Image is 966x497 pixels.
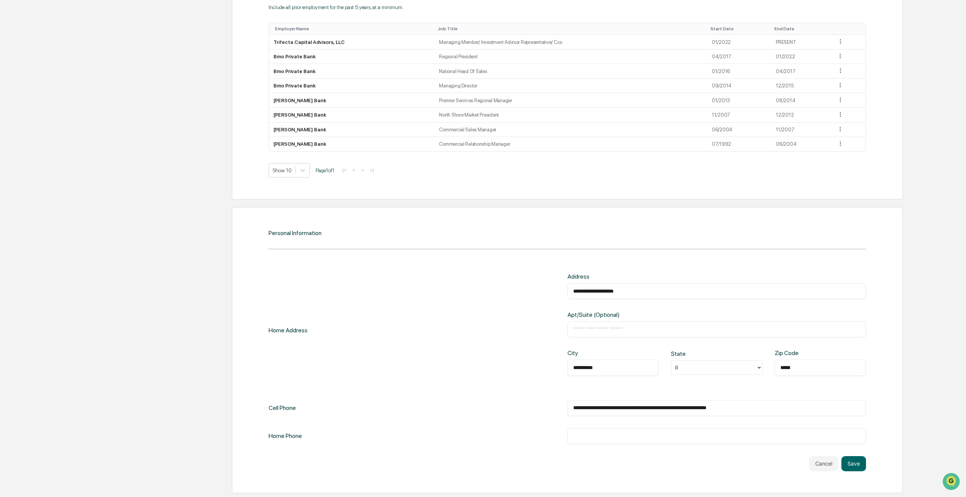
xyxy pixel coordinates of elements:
[269,137,435,151] td: [PERSON_NAME] Bank
[269,229,322,237] div: Personal Information
[942,472,962,492] iframe: Open customer support
[269,4,866,10] div: Include all prior employment for the past 5 years, at a minimum.
[316,167,335,173] span: Page 1 of 1
[841,456,866,471] button: Save
[771,79,832,93] td: 12/2015
[435,50,707,64] td: Regional President
[567,349,609,357] div: City
[774,26,829,31] div: Toggle SortBy
[269,64,435,79] td: Bmo Private Bank
[55,96,61,102] div: 🗄️
[435,123,707,137] td: Commercial Sales Manager
[435,137,707,151] td: Commercial Relationship Manager
[8,16,138,28] p: How can we help?
[275,26,431,31] div: Toggle SortBy
[15,95,49,103] span: Preclearance
[707,108,771,123] td: 11/2007
[359,167,366,173] button: >
[775,349,816,357] div: Zip Code
[269,123,435,137] td: [PERSON_NAME] Bank
[8,96,14,102] div: 🖐️
[269,428,302,444] div: Home Phone
[438,26,704,31] div: Toggle SortBy
[269,50,435,64] td: Bmo Private Bank
[809,456,838,471] button: Cancel
[53,128,92,134] a: Powered byPylon
[567,273,702,280] div: Address
[26,65,96,72] div: We're available if you need us!
[26,58,124,65] div: Start new chat
[435,35,707,50] td: Managing Member/ Investment Advisor Representative/ Cco
[435,64,707,79] td: National Head Of Sales
[350,167,358,173] button: <
[838,26,863,31] div: Toggle SortBy
[707,64,771,79] td: 01/2016
[5,107,51,120] a: 🔎Data Lookup
[710,26,768,31] div: Toggle SortBy
[771,35,832,50] td: PRESENT
[8,58,21,72] img: 1746055101610-c473b297-6a78-478c-a979-82029cc54cd1
[435,79,707,93] td: Managing Director
[269,35,435,50] td: Trifecta Capital Advisors, LLC
[771,64,832,79] td: 04/2017
[771,137,832,151] td: 06/2004
[435,108,707,123] td: North Shore Market President
[707,79,771,93] td: 09/2014
[707,35,771,50] td: 01/2022
[707,123,771,137] td: 06/2004
[269,79,435,93] td: Bmo Private Bank
[771,50,832,64] td: 01/2022
[52,92,97,106] a: 🗄️Attestations
[771,123,832,137] td: 11/2007
[671,350,712,357] div: State
[5,92,52,106] a: 🖐️Preclearance
[707,93,771,108] td: 01/2013
[367,167,376,173] button: >|
[771,93,832,108] td: 08/2014
[707,50,771,64] td: 04/2017
[8,111,14,117] div: 🔎
[269,108,435,123] td: [PERSON_NAME] Bank
[63,95,94,103] span: Attestations
[707,137,771,151] td: 07/1992
[269,400,296,416] div: Cell Phone
[567,311,702,318] div: Apt/Suite (Optional)
[340,167,349,173] button: |<
[269,93,435,108] td: [PERSON_NAME] Bank
[129,60,138,69] button: Start new chat
[435,93,707,108] td: Premier Services Regional Manager
[771,108,832,123] td: 12/2012
[269,273,308,388] div: Home Address
[75,128,92,134] span: Pylon
[15,110,48,117] span: Data Lookup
